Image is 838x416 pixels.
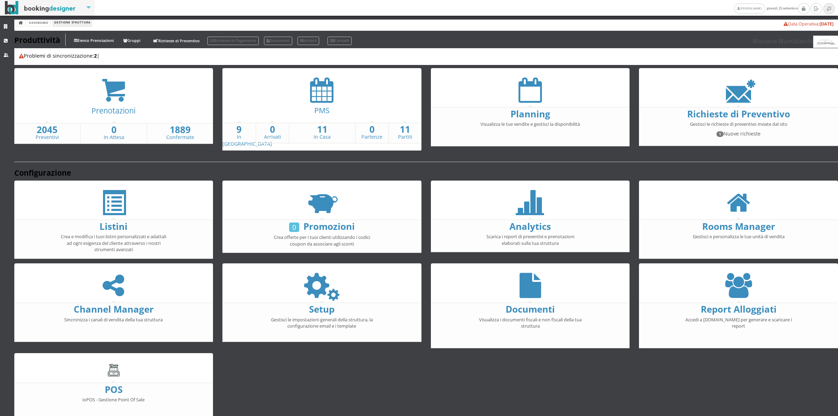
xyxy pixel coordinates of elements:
[122,409,159,414] a: Trattamento dei dati
[710,124,717,130] span: 1
[5,1,76,15] img: BookingDesigner.com
[224,121,257,137] a: 9In [GEOGRAPHIC_DATA]
[471,277,584,295] div: Visualizza i documenti fiscali e non fiscali della tua struttura
[775,26,825,32] a: Data Operativa:[DATE]
[265,277,378,295] div: Gestisci le impostazioni generali della struttura, la configurazione email e i template
[109,313,125,328] img: cash-register.gif
[745,40,830,53] small: Masseria Muntibianchi
[224,121,257,129] strong: 9
[108,203,125,211] a: Listini
[676,211,789,229] div: Gestisci e personalizza le tue unità di vendita
[676,277,789,295] div: Accedi a [DOMAIN_NAME] per generare e scaricare i report
[471,113,584,132] div: Visualizza le tue vendite e gestisci la disponibilità
[19,39,65,50] b: Produttività
[111,335,122,343] a: POS
[269,41,297,50] a: Documenti
[314,100,330,110] a: PMS
[156,42,207,49] a: Richieste di Preventivo
[104,58,138,65] a: Visualizza errori
[32,23,55,31] a: Dashboard
[95,101,139,111] a: Prenotazioni
[709,269,756,277] a: Report Alloggiati
[60,211,173,225] div: Crea e modifica i tuoi listini personalizzati e adattali ad ogni esigenza del cliente attraverso ...
[76,42,121,49] a: Elenco Prenotazioni
[60,277,173,295] div: Sincronizza i canali di vendita della tua struttura
[515,105,540,113] a: Planning
[514,203,540,211] a: Analytics
[471,211,584,221] div: Scarica i report di preventivi e prenotazioni elaborati sulla tua struttura
[24,58,826,65] h4: Problemi di sincronizzazione: |
[57,23,96,31] li: Gestione Struttura
[21,409,59,415] div: Powered by |
[388,121,420,129] strong: 11
[82,409,114,414] a: Termini di utilizzo
[19,158,76,168] b: Configurazione
[290,121,355,133] a: 11In Casa
[355,121,387,129] strong: 0
[265,211,378,221] div: Crea offerte per i tuoi clienti utilizzando i codici coupon da associare agli sconti
[19,121,84,129] strong: 2045
[257,121,289,133] a: 0Arrivati
[388,121,420,133] a: 11Partiti
[302,41,324,50] a: Articoli
[300,204,309,210] div: 0
[811,26,825,32] b: [DATE]
[77,409,79,414] div: |
[805,40,830,53] img: 56db488bc92111ef969d06d5a9c234c7.png
[314,269,330,277] a: Setup
[85,121,149,133] a: 0In Attesa
[42,409,57,415] img: ionet_small_logo.png
[212,41,264,50] a: Richieste di Pagamento
[290,121,355,129] strong: 11
[150,121,215,133] a: 1889Confermate
[19,121,84,133] a: 2045Preventivi
[312,203,344,211] a: Promozioni
[62,409,74,414] a: Privacy
[60,343,173,362] div: ioPOS - Gestione Point Of Sale
[150,121,215,129] strong: 1889
[512,269,543,277] a: Documenti
[332,41,356,50] a: Contatti
[126,42,148,49] a: Gruppi
[734,3,765,14] a: [PERSON_NAME]
[706,3,731,14] a: Profilo
[257,121,289,129] strong: 0
[679,123,786,130] h4: Nuove richieste
[85,121,149,129] strong: 0
[355,121,387,133] a: 0Partenze
[710,203,755,211] a: Rooms Manager
[117,409,119,414] div: |
[676,113,789,136] div: Gestisci le richieste di preventivo inviate dal sito
[99,57,102,64] b: 2
[700,105,765,113] a: Richieste di Preventivo
[706,3,798,14] span: giovedì, 25 settembre
[91,269,142,277] a: Channel Manager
